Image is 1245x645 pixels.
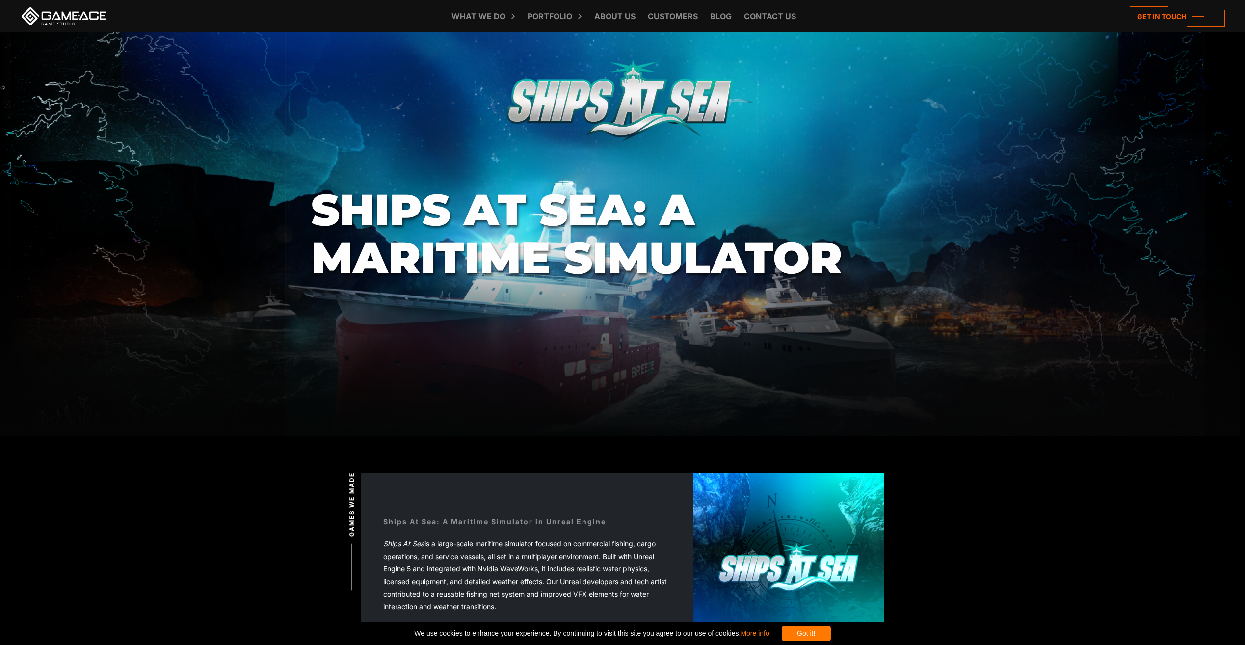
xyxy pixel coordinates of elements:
a: More info [741,629,769,637]
div: Got it! [782,626,831,641]
em: Ships At Sea [383,539,424,548]
span: We use cookies to enhance your experience. By continuing to visit this site you agree to our use ... [414,626,769,641]
div: Ships At Sea: A Maritime Simulator in Unreal Engine [383,516,606,527]
span: Games we made [347,472,356,537]
h1: Ships At Sea: A Maritime Simulator [311,187,934,282]
a: Get in touch [1130,6,1225,27]
p: is a large-scale maritime simulator focused on commercial fishing, cargo operations, and service ... [383,537,671,613]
